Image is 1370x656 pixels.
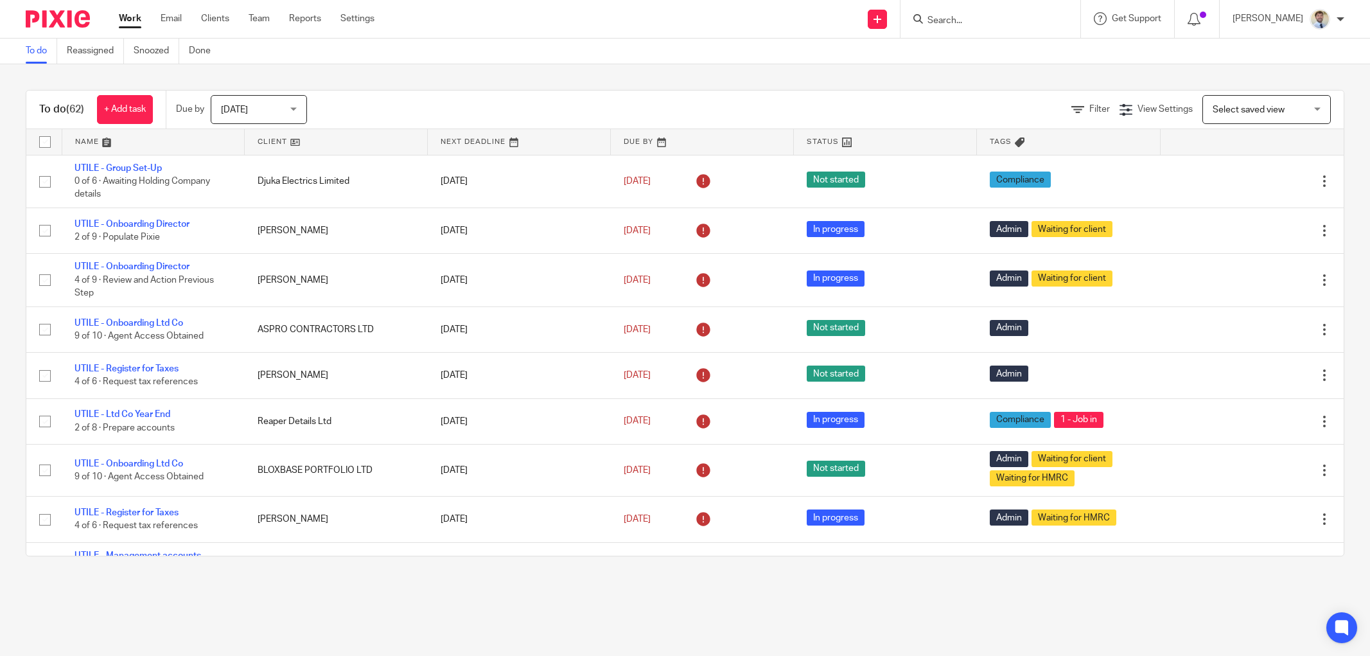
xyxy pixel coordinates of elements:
span: Not started [807,366,865,382]
a: Reports [289,12,321,25]
span: [DATE] [624,276,651,285]
span: Select saved view [1213,105,1285,114]
span: Get Support [1112,14,1161,23]
span: Waiting for client [1032,221,1112,237]
span: (62) [66,104,84,114]
span: Admin [990,221,1028,237]
a: Reassigned [67,39,124,64]
td: [DATE] [428,445,611,497]
span: 2 of 8 · Prepare accounts [75,423,175,432]
span: [DATE] [624,466,651,475]
td: [DATE] [428,208,611,253]
a: UTILE - Onboarding Ltd Co [75,459,183,468]
td: [PERSON_NAME] [245,254,428,306]
a: Snoozed [134,39,179,64]
span: Waiting for client [1032,270,1112,287]
p: [PERSON_NAME] [1233,12,1303,25]
td: Reaper Details Ltd [245,398,428,444]
span: Compliance [990,412,1051,428]
td: [DATE] [428,306,611,352]
span: In progress [807,412,865,428]
a: UTILE - Onboarding Ltd Co [75,319,183,328]
td: [PERSON_NAME] [245,353,428,398]
span: Admin [990,270,1028,287]
td: [DATE] [428,542,611,595]
span: Waiting for client [1032,451,1112,467]
td: [DATE] [428,353,611,398]
td: [DATE] [428,254,611,306]
span: Tags [990,138,1012,145]
td: ASPRO CONTRACTORS LTD [245,306,428,352]
span: Compliance [990,172,1051,188]
span: [DATE] [624,371,651,380]
a: UTILE - Management accounts (Quarterly) [75,551,201,573]
a: UTILE - Onboarding Director [75,220,189,229]
span: Waiting for HMRC [990,470,1075,486]
a: UTILE - Register for Taxes [75,508,179,517]
a: Done [189,39,220,64]
img: Pixie [26,10,90,28]
span: Admin [990,451,1028,467]
span: [DATE] [624,515,651,524]
td: [DATE] [428,155,611,208]
span: 4 of 6 · Request tax references [75,521,198,530]
span: [DATE] [624,325,651,334]
span: Admin [990,366,1028,382]
span: Admin [990,510,1028,526]
a: Work [119,12,141,25]
span: Not started [807,461,865,477]
td: Djuka Electrics Limited [245,155,428,208]
a: + Add task [97,95,153,124]
span: View Settings [1137,105,1193,114]
img: 1693835698283.jfif [1310,9,1330,30]
span: [DATE] [624,226,651,235]
span: [DATE] [624,417,651,426]
td: [PERSON_NAME] [245,497,428,542]
span: In progress [807,510,865,526]
td: [DATE] [428,497,611,542]
input: Search [926,15,1042,27]
span: [DATE] [221,105,248,114]
a: Team [249,12,270,25]
a: Clients [201,12,229,25]
span: Waiting for HMRC [1032,510,1116,526]
span: 4 of 6 · Request tax references [75,378,198,387]
p: Due by [176,103,204,116]
a: UTILE - Onboarding Director [75,262,189,271]
td: [DATE] [428,398,611,444]
span: Not started [807,320,865,336]
a: UTILE - Ltd Co Year End [75,410,170,419]
span: 0 of 6 · Awaiting Holding Company details [75,177,210,199]
h1: To do [39,103,84,116]
td: [PERSON_NAME] [245,208,428,253]
span: [DATE] [624,177,651,186]
span: 4 of 9 · Review and Action Previous Step [75,276,214,298]
span: 9 of 10 · Agent Access Obtained [75,472,204,481]
a: Email [161,12,182,25]
td: [PERSON_NAME] & [PERSON_NAME] Ltd [245,542,428,595]
a: UTILE - Group Set-Up [75,164,162,173]
a: To do [26,39,57,64]
span: Not started [807,172,865,188]
td: BLOXBASE PORTFOLIO LTD [245,445,428,497]
span: 1 - Job in [1054,412,1103,428]
span: In progress [807,270,865,287]
span: 9 of 10 · Agent Access Obtained [75,332,204,341]
a: UTILE - Register for Taxes [75,364,179,373]
span: Admin [990,320,1028,336]
span: 2 of 9 · Populate Pixie [75,233,160,242]
span: Filter [1089,105,1110,114]
a: Settings [340,12,374,25]
span: In progress [807,221,865,237]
